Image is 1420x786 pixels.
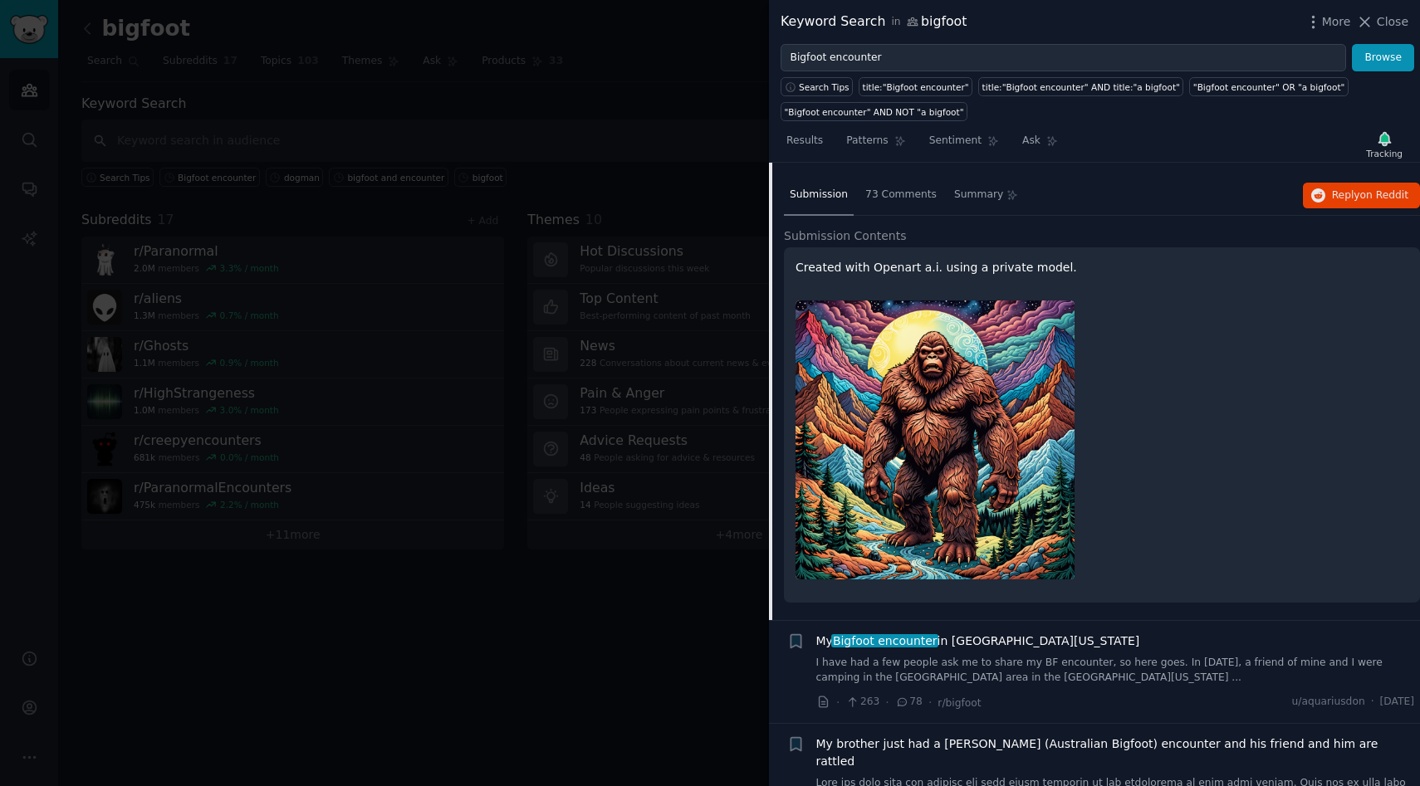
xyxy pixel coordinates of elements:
span: My in [GEOGRAPHIC_DATA][US_STATE] [816,632,1140,650]
span: Results [786,134,823,149]
div: "Bigfoot encounter" AND NOT "a bigfoot" [785,106,964,118]
img: Bigfoot encounter in the moonlight [796,300,1075,579]
span: Close [1377,13,1408,31]
a: title:"Bigfoot encounter" AND title:"a bigfoot" [978,77,1183,96]
a: Results [781,128,829,162]
button: More [1305,13,1351,31]
span: in [891,15,900,30]
a: "Bigfoot encounter" AND NOT "a bigfoot" [781,102,967,121]
button: Tracking [1360,127,1408,162]
span: Ask [1022,134,1041,149]
span: More [1322,13,1351,31]
a: "Bigfoot encounter" OR "a bigfoot" [1189,77,1349,96]
span: Sentiment [929,134,982,149]
div: "Bigfoot encounter" OR "a bigfoot" [1193,81,1345,93]
span: Bigfoot encounter [831,634,938,647]
p: Created with Openart a.i. using a private model. [796,259,1408,276]
div: Tracking [1366,148,1403,159]
input: Try a keyword related to your business [781,44,1346,72]
span: · [1371,695,1374,710]
span: Reply [1332,188,1408,203]
a: I have had a few people ask me to share my BF encounter, so here goes. In [DATE], a friend of min... [816,656,1415,685]
button: Replyon Reddit [1303,183,1420,209]
span: u/aquariusdon [1292,695,1365,710]
a: Patterns [840,128,911,162]
span: · [928,694,932,711]
span: Summary [954,188,1003,203]
div: title:"Bigfoot encounter" AND title:"a bigfoot" [982,81,1180,93]
span: 73 Comments [865,188,937,203]
a: title:"Bigfoot encounter" [859,77,972,96]
span: 78 [895,695,923,710]
button: Search Tips [781,77,853,96]
span: Patterns [846,134,888,149]
a: MyBigfoot encounterin [GEOGRAPHIC_DATA][US_STATE] [816,632,1140,650]
span: [DATE] [1380,695,1414,710]
div: Keyword Search bigfoot [781,12,967,32]
a: My brother just had a [PERSON_NAME] (Australian Bigfoot) encounter and his friend and him are rat... [816,735,1415,770]
span: Submission Contents [784,227,907,245]
a: Ask [1016,128,1064,162]
a: Sentiment [923,128,1005,162]
span: · [885,694,889,711]
span: r/bigfoot [938,697,981,709]
span: Search Tips [799,81,850,93]
span: 263 [845,695,879,710]
span: · [836,694,840,711]
span: on Reddit [1360,189,1408,201]
span: Submission [790,188,848,203]
div: title:"Bigfoot encounter" [863,81,969,93]
button: Browse [1352,44,1414,72]
button: Close [1356,13,1408,31]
